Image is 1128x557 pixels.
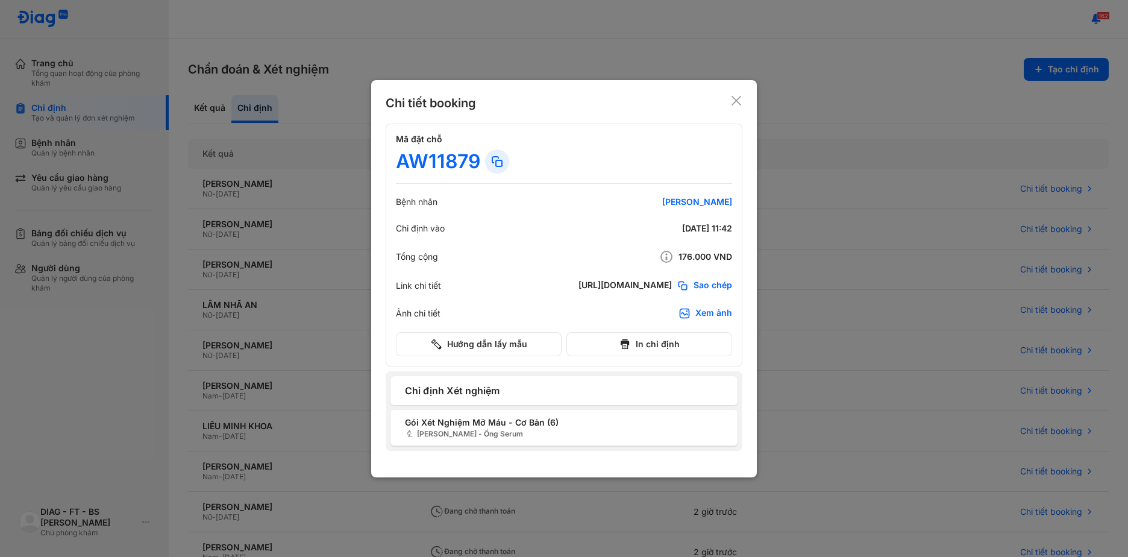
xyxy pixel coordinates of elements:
[578,280,672,292] div: [URL][DOMAIN_NAME]
[587,223,732,234] div: [DATE] 11:42
[405,429,723,439] span: [PERSON_NAME] - Ống Serum
[587,197,732,207] div: [PERSON_NAME]
[396,308,440,319] div: Ảnh chi tiết
[694,280,732,292] span: Sao chép
[396,332,562,356] button: Hướng dẫn lấy mẫu
[396,223,445,234] div: Chỉ định vào
[695,307,732,319] div: Xem ảnh
[396,197,437,207] div: Bệnh nhân
[405,383,723,398] span: Chỉ định Xét nghiệm
[405,416,723,429] span: Gói Xét Nghiệm Mỡ Máu - Cơ Bản (6)
[396,149,480,174] div: AW11879
[396,134,732,145] h4: Mã đặt chỗ
[386,95,476,112] div: Chi tiết booking
[396,251,438,262] div: Tổng cộng
[396,280,441,291] div: Link chi tiết
[566,332,732,356] button: In chỉ định
[587,250,732,264] div: 176.000 VND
